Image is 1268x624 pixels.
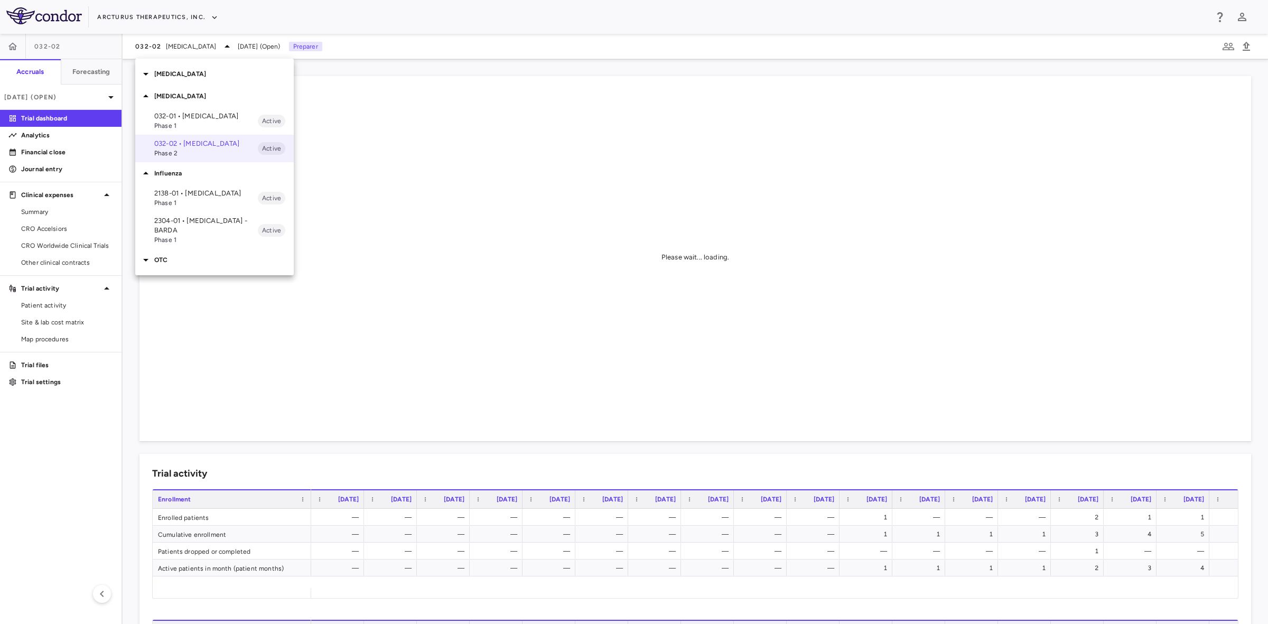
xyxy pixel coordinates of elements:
div: Influenza [135,162,294,184]
span: Active [258,193,285,203]
p: 032-02 • [MEDICAL_DATA] [154,139,258,148]
div: 2138-01 • [MEDICAL_DATA]Phase 1Active [135,184,294,212]
span: Phase 2 [154,148,258,158]
p: 2304-01 • [MEDICAL_DATA] - BARDA [154,216,258,235]
span: Active [258,116,285,126]
p: [MEDICAL_DATA] [154,91,294,101]
div: [MEDICAL_DATA] [135,63,294,85]
p: OTC [154,255,294,265]
p: 2138-01 • [MEDICAL_DATA] [154,189,258,198]
p: 032-01 • [MEDICAL_DATA] [154,111,258,121]
p: [MEDICAL_DATA] [154,69,294,79]
span: Phase 1 [154,235,258,245]
p: Influenza [154,169,294,178]
div: 032-01 • [MEDICAL_DATA]Phase 1Active [135,107,294,135]
span: Phase 1 [154,121,258,131]
div: OTC [135,249,294,271]
div: 032-02 • [MEDICAL_DATA]Phase 2Active [135,135,294,162]
span: Active [258,144,285,153]
div: [MEDICAL_DATA] [135,85,294,107]
div: 2304-01 • [MEDICAL_DATA] - BARDAPhase 1Active [135,212,294,249]
span: Phase 1 [154,198,258,208]
span: Active [258,226,285,235]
